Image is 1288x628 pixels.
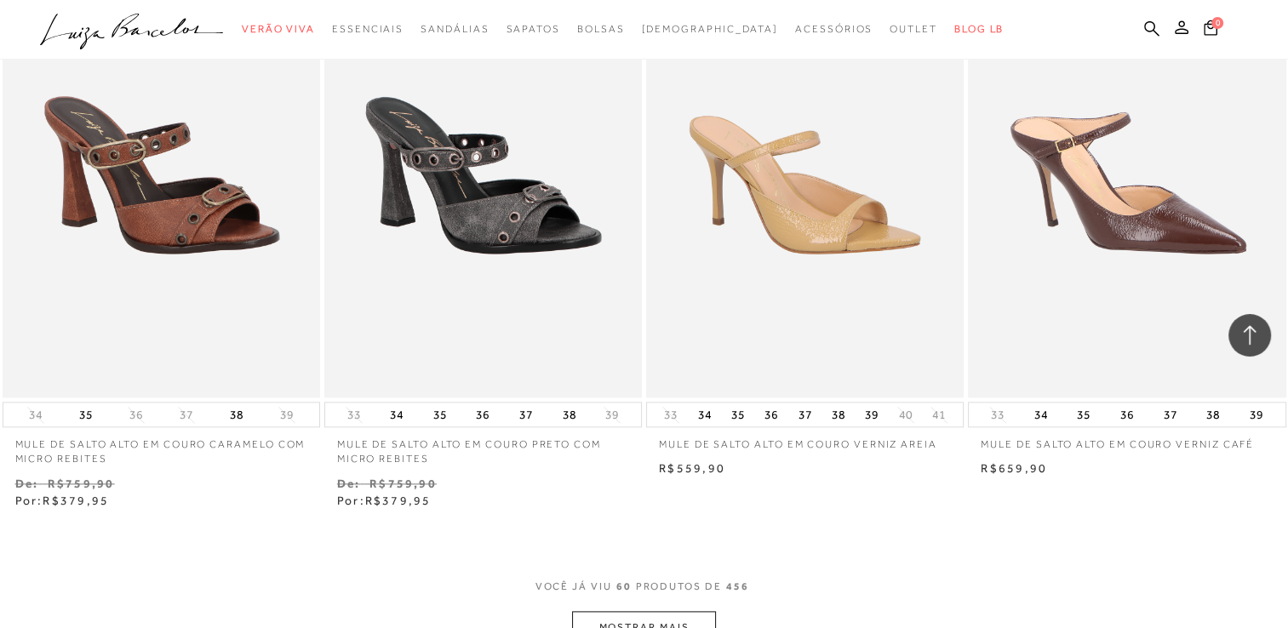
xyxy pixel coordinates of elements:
button: 34 [693,402,717,426]
span: Bolsas [577,23,625,35]
button: 41 [927,407,951,423]
button: 38 [1201,402,1225,426]
a: categoryNavScreenReaderText [577,14,625,45]
button: 34 [385,402,409,426]
button: 40 [894,407,918,423]
span: 456 [726,579,749,611]
button: 34 [1029,402,1053,426]
button: 39 [860,402,884,426]
button: 37 [1158,402,1182,426]
span: R$379,95 [365,494,432,507]
button: 37 [514,402,538,426]
span: Sapatos [506,23,559,35]
span: Por: [15,494,110,507]
a: categoryNavScreenReaderText [506,14,559,45]
button: 35 [1072,402,1096,426]
button: 38 [827,402,850,426]
button: 36 [471,402,495,426]
button: 0 [1199,19,1222,42]
button: 33 [986,407,1010,423]
small: De: [337,477,361,490]
span: Por: [337,494,432,507]
span: R$559,90 [659,461,725,475]
span: 0 [1211,17,1223,29]
a: MULE DE SALTO ALTO EM COURO PRETO COM MICRO REBITES [324,427,642,466]
button: 39 [1245,402,1268,426]
span: Essenciais [332,23,404,35]
span: Acessórios [795,23,873,35]
small: R$759,90 [369,477,437,490]
button: 39 [275,407,299,423]
span: 60 [616,579,632,611]
button: 36 [124,407,148,423]
span: PRODUTOS DE [636,579,722,594]
span: Verão Viva [242,23,315,35]
span: BLOG LB [954,23,1004,35]
span: Sandálias [421,23,489,35]
span: R$379,95 [43,494,109,507]
button: 36 [1115,402,1139,426]
button: 35 [726,402,750,426]
button: 37 [793,402,817,426]
a: MULE DE SALTO ALTO EM COURO VERNIZ AREIA [646,427,964,452]
button: 38 [225,402,249,426]
a: categoryNavScreenReaderText [795,14,873,45]
button: 35 [74,402,98,426]
a: categoryNavScreenReaderText [890,14,937,45]
small: R$759,90 [48,477,115,490]
a: noSubCategoriesText [641,14,778,45]
button: 33 [659,407,683,423]
button: 36 [759,402,783,426]
button: 39 [600,407,624,423]
a: MULE DE SALTO ALTO EM COURO VERNIZ CAFÉ [968,427,1285,452]
a: categoryNavScreenReaderText [242,14,315,45]
a: categoryNavScreenReaderText [332,14,404,45]
span: Outlet [890,23,937,35]
a: categoryNavScreenReaderText [421,14,489,45]
button: 38 [558,402,581,426]
button: 33 [342,407,366,423]
span: [DEMOGRAPHIC_DATA] [641,23,778,35]
button: 35 [428,402,452,426]
small: De: [15,477,39,490]
span: R$659,90 [981,461,1047,475]
a: BLOG LB [954,14,1004,45]
a: MULE DE SALTO ALTO EM COURO CARAMELO COM MICRO REBITES [3,427,320,466]
button: 37 [175,407,198,423]
button: 34 [24,407,48,423]
span: VOCê JÁ VIU [535,579,612,594]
